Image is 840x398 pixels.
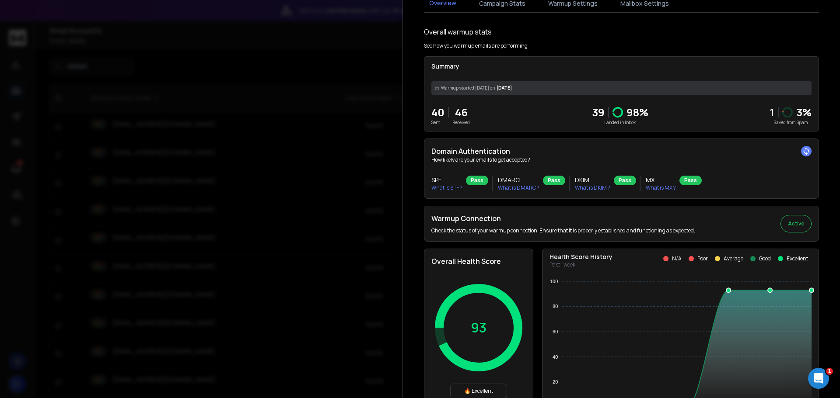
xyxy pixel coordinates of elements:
[466,176,488,185] div: Pass
[575,184,610,191] p: What is DKIM ?
[431,176,462,184] h3: SPF
[543,176,565,185] div: Pass
[796,105,812,119] p: 3 %
[424,42,528,49] p: See how you warmup emails are performing
[498,176,539,184] h3: DMARC
[770,105,774,119] strong: 1
[553,329,558,334] tspan: 60
[452,105,470,119] p: 46
[431,105,444,119] p: 40
[672,255,682,262] p: N/A
[780,215,812,232] button: Active
[770,119,812,126] p: Saved from Spam
[553,304,558,309] tspan: 80
[646,176,676,184] h3: MX
[431,81,812,95] div: [DATE]
[592,105,605,119] p: 39
[787,255,808,262] p: Excellent
[553,354,558,360] tspan: 40
[826,368,833,375] span: 1
[424,27,492,37] h1: Overall warmup stats
[549,253,612,261] p: Health Score History
[679,176,702,185] div: Pass
[431,227,695,234] p: Check the status of your warmup connection. Ensure that it is properly established and functionin...
[592,119,648,126] p: Landed in Inbox
[471,320,486,336] p: 93
[441,85,495,91] span: Warmup started [DATE] on
[431,119,444,126] p: Sent
[431,62,812,71] p: Summary
[431,256,526,266] h2: Overall Health Score
[808,368,829,389] iframe: Intercom live chat
[646,184,676,191] p: What is MX ?
[431,156,812,163] p: How likely are your emails to get accepted?
[549,261,612,268] p: Past 1 week
[614,176,636,185] div: Pass
[553,379,558,384] tspan: 20
[431,146,812,156] h2: Domain Authentication
[575,176,610,184] h3: DKIM
[550,279,558,284] tspan: 100
[431,184,462,191] p: What is SPF ?
[452,119,470,126] p: Received
[724,255,743,262] p: Average
[498,184,539,191] p: What is DMARC ?
[697,255,708,262] p: Poor
[626,105,648,119] p: 98 %
[759,255,771,262] p: Good
[431,213,695,224] h2: Warmup Connection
